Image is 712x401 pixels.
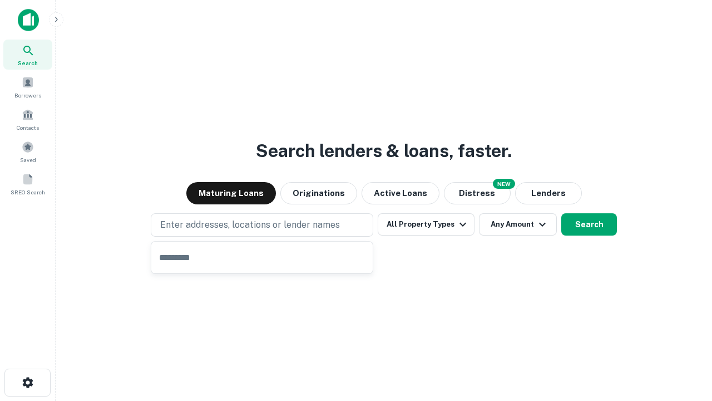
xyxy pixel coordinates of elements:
iframe: Chat Widget [656,312,712,365]
button: Originations [280,182,357,204]
button: Enter addresses, locations or lender names [151,213,373,237]
a: Contacts [3,104,52,134]
div: NEW [493,179,515,189]
button: Maturing Loans [186,182,276,204]
button: Search distressed loans with lien and other non-mortgage details. [444,182,511,204]
a: Saved [3,136,52,167]
a: Search [3,40,52,70]
h3: Search lenders & loans, faster. [256,138,512,164]
button: Active Loans [362,182,439,204]
p: Enter addresses, locations or lender names [160,218,340,232]
button: Search [561,213,617,236]
span: Search [18,58,38,67]
a: Borrowers [3,72,52,102]
button: Lenders [515,182,582,204]
button: All Property Types [378,213,474,236]
span: Contacts [17,123,39,132]
span: Borrowers [14,91,41,100]
span: Saved [20,155,36,164]
span: SREO Search [11,188,45,197]
a: SREO Search [3,169,52,199]
img: capitalize-icon.png [18,9,39,31]
button: Any Amount [479,213,557,236]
